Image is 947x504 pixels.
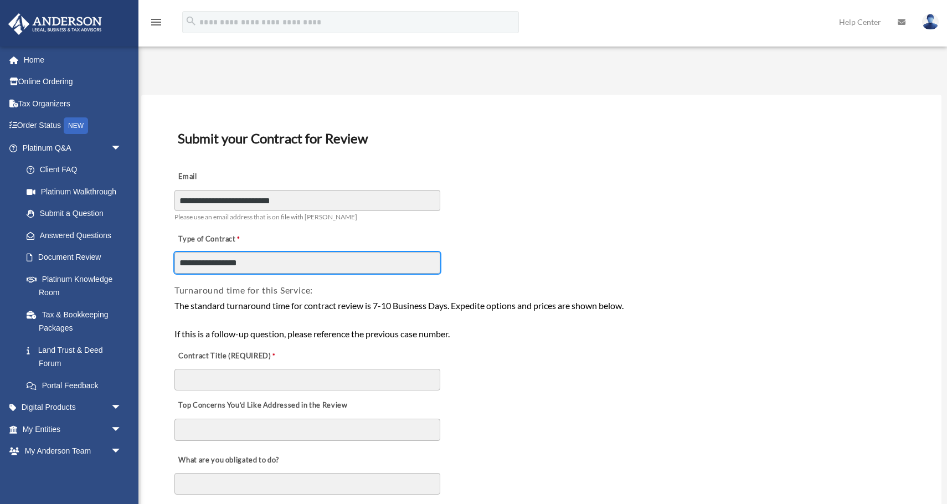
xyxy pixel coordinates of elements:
a: Platinum Walkthrough [16,181,138,203]
div: NEW [64,117,88,134]
span: arrow_drop_down [111,440,133,463]
i: search [185,15,197,27]
span: arrow_drop_down [111,137,133,160]
img: User Pic [922,14,939,30]
a: Online Ordering [8,71,138,93]
h3: Submit your Contract for Review [173,127,909,150]
a: Document Review [16,246,133,269]
label: Top Concerns You’d Like Addressed in the Review [174,398,351,413]
a: Portal Feedback [16,374,138,397]
span: arrow_drop_down [111,418,133,441]
a: Client FAQ [16,159,138,181]
a: Submit a Question [16,203,138,225]
a: Land Trust & Deed Forum [16,339,138,374]
a: Home [8,49,138,71]
a: Order StatusNEW [8,115,138,137]
label: What are you obligated to do? [174,452,285,468]
a: Tax Organizers [8,92,138,115]
a: Tax & Bookkeeping Packages [16,304,138,339]
a: My Entitiesarrow_drop_down [8,418,138,440]
a: Platinum Knowledge Room [16,268,138,304]
a: My Documentsarrow_drop_down [8,462,138,484]
a: Answered Questions [16,224,138,246]
a: Digital Productsarrow_drop_down [8,397,138,419]
div: The standard turnaround time for contract review is 7-10 Business Days. Expedite options and pric... [174,299,908,341]
label: Contract Title (REQUIRED) [174,348,285,364]
span: Turnaround time for this Service: [174,285,313,295]
span: arrow_drop_down [111,397,133,419]
a: menu [150,19,163,29]
span: arrow_drop_down [111,462,133,485]
a: My Anderson Teamarrow_drop_down [8,440,138,462]
i: menu [150,16,163,29]
a: Platinum Q&Aarrow_drop_down [8,137,138,159]
img: Anderson Advisors Platinum Portal [5,13,105,35]
span: Please use an email address that is on file with [PERSON_NAME] [174,213,357,221]
label: Email [174,169,285,185]
label: Type of Contract [174,232,285,247]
